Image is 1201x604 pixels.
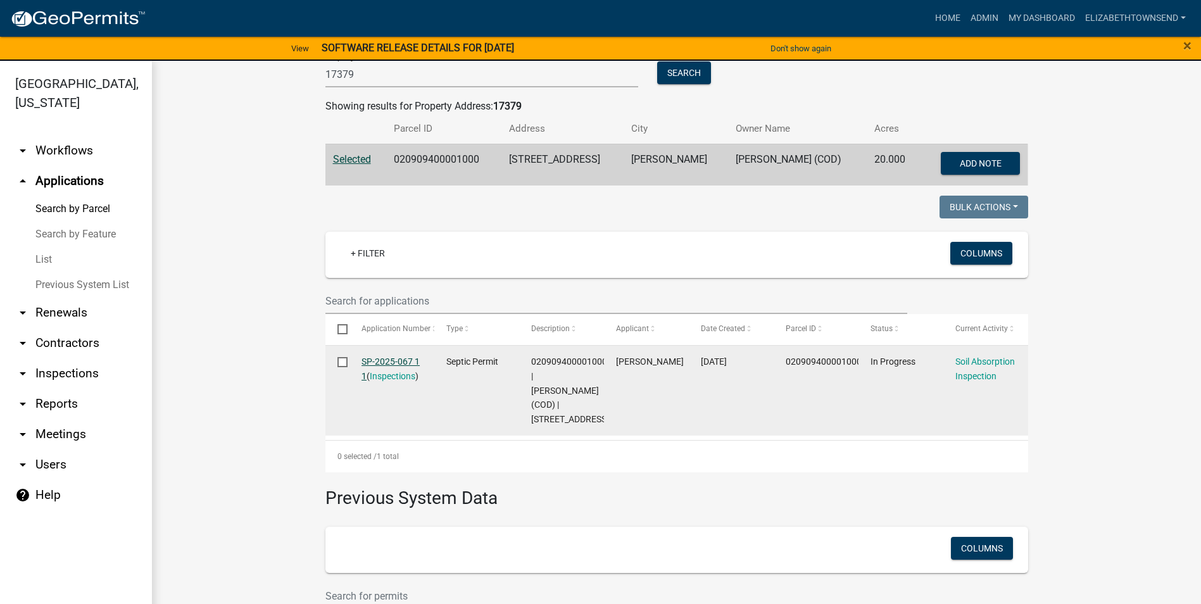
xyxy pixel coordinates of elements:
datatable-header-cell: Date Created [689,314,774,344]
span: Status [871,324,893,333]
a: Admin [965,6,1003,30]
th: City [624,114,728,144]
a: Inspections [370,371,415,381]
datatable-header-cell: Status [858,314,943,344]
datatable-header-cell: Application Number [349,314,434,344]
button: Search [657,61,711,84]
datatable-header-cell: Applicant [604,314,689,344]
div: 1 total [325,441,1028,472]
span: 07/15/2025 [701,356,727,367]
i: arrow_drop_down [15,336,30,351]
span: 020909400001000 | Schoenherr, Jennifer L (COD) | 17379 40TH AVE [531,356,609,424]
a: ElizabethTownsend [1080,6,1191,30]
datatable-header-cell: Parcel ID [774,314,858,344]
datatable-header-cell: Description [519,314,604,344]
td: [PERSON_NAME] (COD) [728,144,867,186]
td: 20.000 [867,144,920,186]
a: + Filter [341,242,395,265]
th: Acres [867,114,920,144]
td: [STREET_ADDRESS] [501,144,624,186]
span: Date Created [701,324,745,333]
button: Add Note [941,152,1020,175]
a: My Dashboard [1003,6,1080,30]
th: Owner Name [728,114,867,144]
i: arrow_drop_down [15,396,30,412]
th: Address [501,114,624,144]
a: SP-2025-067 1 1 [362,356,420,381]
span: Applicant [616,324,649,333]
datatable-header-cell: Select [325,314,349,344]
span: Marv McLees [616,356,684,367]
button: Bulk Actions [940,196,1028,218]
a: Home [930,6,965,30]
td: [PERSON_NAME] [624,144,728,186]
div: Showing results for Property Address: [325,99,1028,114]
span: Application Number [362,324,431,333]
span: In Progress [871,356,915,367]
a: View [286,38,314,59]
i: arrow_drop_up [15,173,30,189]
input: Search for applications [325,288,908,314]
span: Type [446,324,463,333]
i: arrow_drop_down [15,457,30,472]
span: × [1183,37,1192,54]
a: Selected [333,153,371,165]
span: Description [531,324,570,333]
span: Current Activity [955,324,1008,333]
button: Columns [950,242,1012,265]
strong: 17379 [493,100,522,112]
i: arrow_drop_down [15,305,30,320]
th: Parcel ID [386,114,501,144]
a: Soil Absorption Inspection [955,356,1015,381]
span: 020909400001000 [786,356,862,367]
i: arrow_drop_down [15,366,30,381]
span: 0 selected / [337,452,377,461]
datatable-header-cell: Type [434,314,519,344]
span: Parcel ID [786,324,816,333]
button: Don't show again [765,38,836,59]
span: Septic Permit [446,356,498,367]
div: ( ) [362,355,422,384]
strong: SOFTWARE RELEASE DETAILS FOR [DATE] [322,42,514,54]
i: arrow_drop_down [15,427,30,442]
i: help [15,488,30,503]
td: 020909400001000 [386,144,501,186]
button: Columns [951,537,1013,560]
i: arrow_drop_down [15,143,30,158]
h3: Previous System Data [325,472,1028,512]
datatable-header-cell: Current Activity [943,314,1028,344]
button: Close [1183,38,1192,53]
span: Add Note [960,158,1002,168]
